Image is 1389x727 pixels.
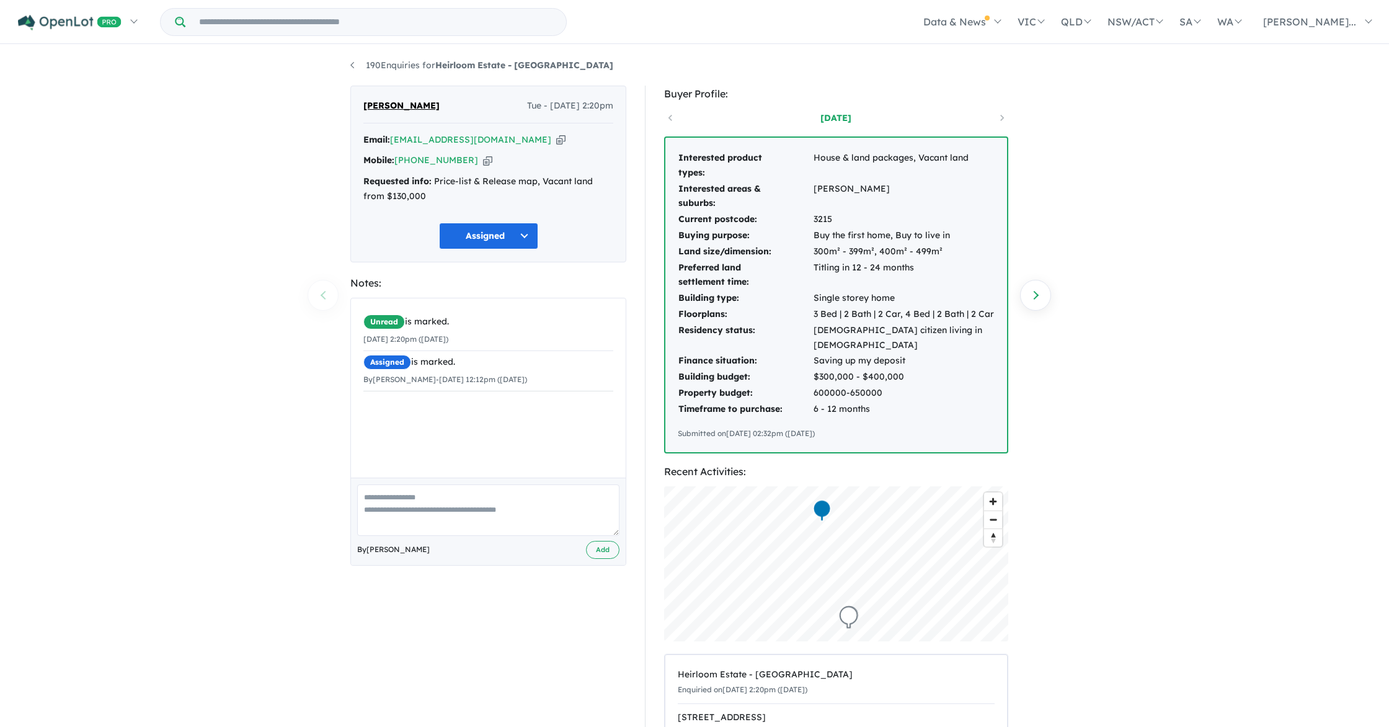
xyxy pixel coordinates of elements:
[363,355,411,370] span: Assigned
[527,99,613,114] span: Tue - [DATE] 2:20pm
[363,176,432,187] strong: Requested info:
[678,353,813,369] td: Finance situation:
[188,9,564,35] input: Try estate name, suburb, builder or developer
[1263,16,1356,28] span: [PERSON_NAME]...
[678,667,995,682] div: Heirloom Estate - [GEOGRAPHIC_DATA]
[363,174,613,204] div: Price-list & Release map, Vacant land from $130,000
[390,134,551,145] a: [EMAIL_ADDRESS][DOMAIN_NAME]
[664,463,1008,480] div: Recent Activities:
[678,306,813,323] td: Floorplans:
[678,212,813,228] td: Current postcode:
[586,541,619,559] button: Add
[363,314,613,329] div: is marked.
[357,543,430,556] span: By [PERSON_NAME]
[984,529,1002,546] span: Reset bearing to north
[840,605,859,628] div: Map marker
[984,529,1002,546] button: Reset bearing to north
[678,661,995,704] a: Heirloom Estate - [GEOGRAPHIC_DATA]Enquiried on[DATE] 2:20pm ([DATE])
[813,228,995,244] td: Buy the first home, Buy to live in
[435,60,613,71] strong: Heirloom Estate - [GEOGRAPHIC_DATA]
[678,228,813,244] td: Buying purpose:
[439,223,538,249] button: Assigned
[664,486,1008,641] canvas: Map
[483,154,492,167] button: Copy
[678,181,813,212] td: Interested areas & suburbs:
[678,244,813,260] td: Land size/dimension:
[813,212,995,228] td: 3215
[678,427,995,440] div: Submitted on [DATE] 02:32pm ([DATE])
[394,154,478,166] a: [PHONE_NUMBER]
[813,499,832,522] div: Map marker
[556,133,566,146] button: Copy
[840,606,859,629] div: Map marker
[984,493,1002,511] button: Zoom in
[18,15,122,30] img: Openlot PRO Logo White
[363,99,440,114] span: [PERSON_NAME]
[678,401,813,417] td: Timeframe to purchase:
[363,134,390,145] strong: Email:
[813,260,995,291] td: Titling in 12 - 24 months
[984,511,1002,529] span: Zoom out
[363,154,394,166] strong: Mobile:
[350,275,626,292] div: Notes:
[678,260,813,291] td: Preferred land settlement time:
[363,334,448,344] small: [DATE] 2:20pm ([DATE])
[363,355,613,370] div: is marked.
[783,112,889,124] a: [DATE]
[678,323,813,354] td: Residency status:
[678,685,807,694] small: Enquiried on [DATE] 2:20pm ([DATE])
[813,385,995,401] td: 600000-650000
[678,290,813,306] td: Building type:
[678,710,995,725] div: [STREET_ADDRESS]
[813,181,995,212] td: [PERSON_NAME]
[664,86,1008,102] div: Buyer Profile:
[813,369,995,385] td: $300,000 - $400,000
[678,369,813,385] td: Building budget:
[984,511,1002,529] button: Zoom out
[678,150,813,181] td: Interested product types:
[678,385,813,401] td: Property budget:
[813,150,995,181] td: House & land packages, Vacant land
[813,401,995,417] td: 6 - 12 months
[813,306,995,323] td: 3 Bed | 2 Bath | 2 Car, 4 Bed | 2 Bath | 2 Car
[350,58,1039,73] nav: breadcrumb
[363,314,405,329] span: Unread
[813,353,995,369] td: Saving up my deposit
[350,60,613,71] a: 190Enquiries forHeirloom Estate - [GEOGRAPHIC_DATA]
[813,244,995,260] td: 300m² - 399m², 400m² - 499m²
[840,605,858,628] div: Map marker
[813,323,995,354] td: [DEMOGRAPHIC_DATA] citizen living in [DEMOGRAPHIC_DATA]
[363,375,527,384] small: By [PERSON_NAME] - [DATE] 12:12pm ([DATE])
[813,290,995,306] td: Single storey home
